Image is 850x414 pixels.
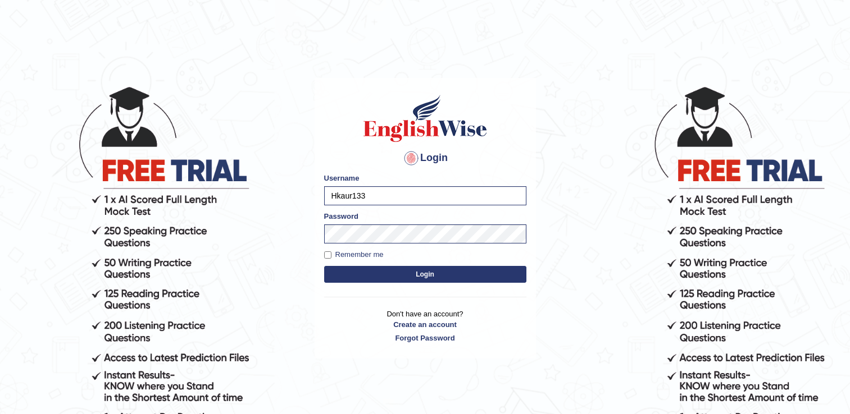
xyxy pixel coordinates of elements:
a: Forgot Password [324,333,526,343]
label: Username [324,173,360,183]
input: Remember me [324,251,331,259]
img: Logo of English Wise sign in for intelligent practice with AI [361,93,489,144]
label: Remember me [324,249,384,260]
label: Password [324,211,358,222]
button: Login [324,266,526,283]
h4: Login [324,149,526,167]
a: Create an account [324,319,526,330]
p: Don't have an account? [324,309,526,343]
